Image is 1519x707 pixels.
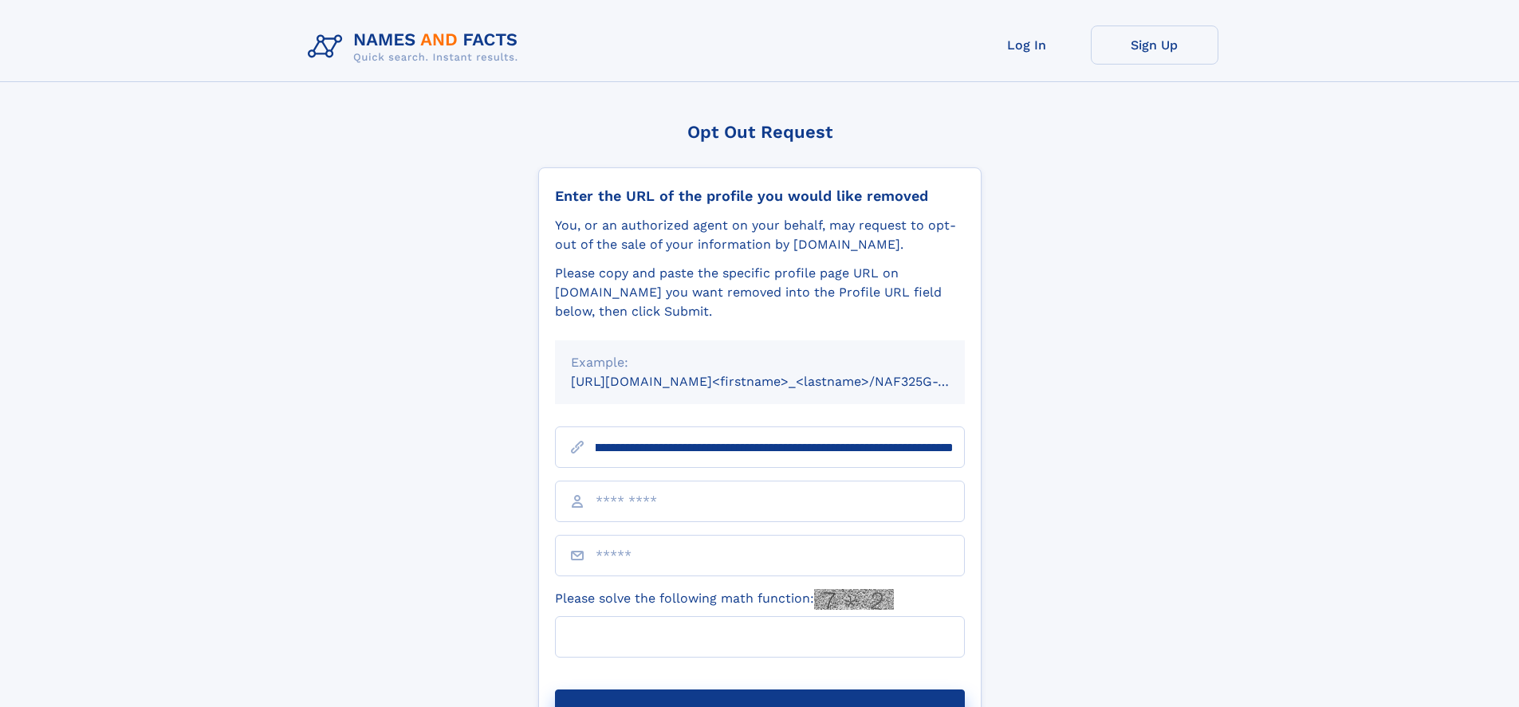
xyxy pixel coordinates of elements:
[571,374,995,389] small: [URL][DOMAIN_NAME]<firstname>_<lastname>/NAF325G-xxxxxxxx
[555,589,894,610] label: Please solve the following math function:
[538,122,982,142] div: Opt Out Request
[301,26,531,69] img: Logo Names and Facts
[555,187,965,205] div: Enter the URL of the profile you would like removed
[555,264,965,321] div: Please copy and paste the specific profile page URL on [DOMAIN_NAME] you want removed into the Pr...
[555,216,965,254] div: You, or an authorized agent on your behalf, may request to opt-out of the sale of your informatio...
[1091,26,1218,65] a: Sign Up
[571,353,949,372] div: Example:
[963,26,1091,65] a: Log In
